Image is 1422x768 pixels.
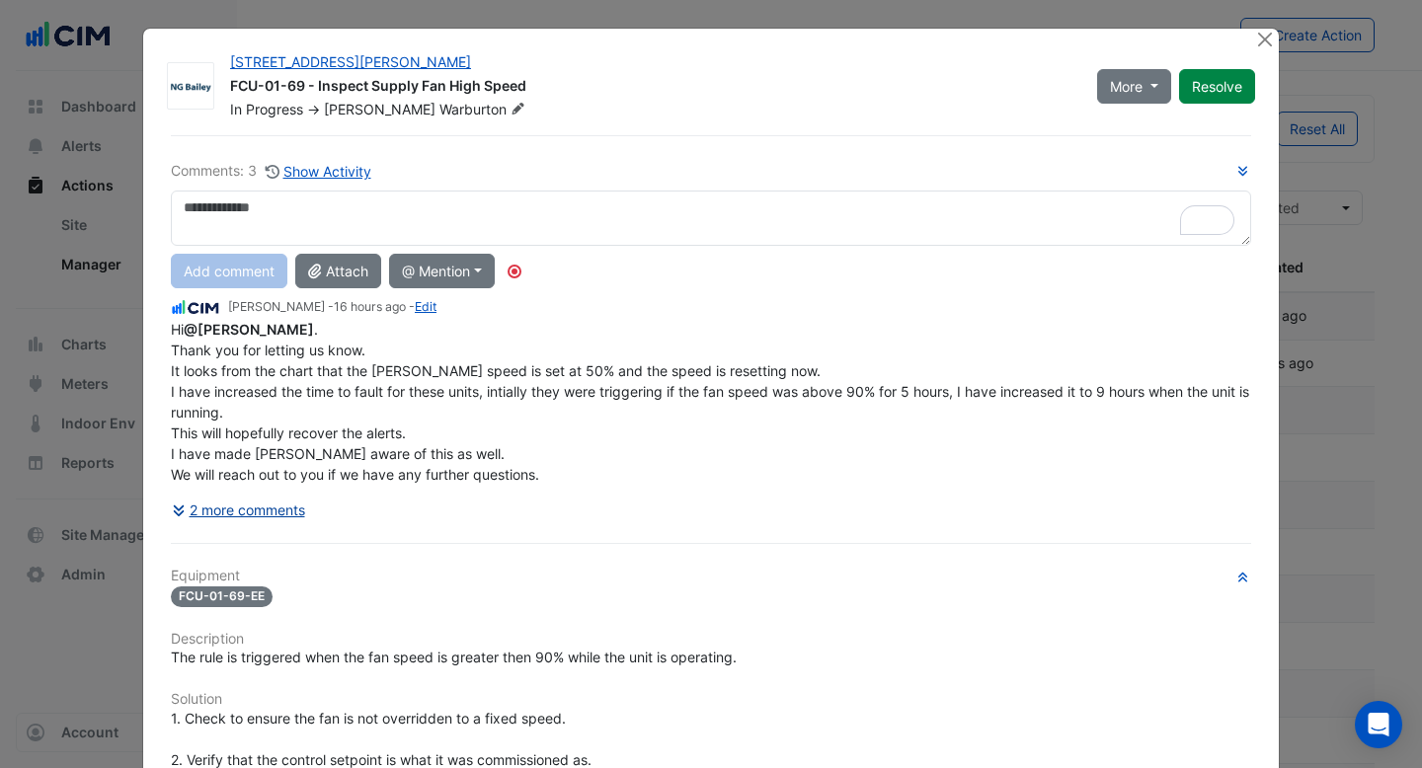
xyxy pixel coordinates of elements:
[415,299,436,314] a: Edit
[265,160,372,183] button: Show Activity
[171,586,273,607] span: FCU-01-69-EE
[230,101,303,117] span: In Progress
[389,254,495,288] button: @ Mention
[1110,76,1143,97] span: More
[324,101,435,117] span: [PERSON_NAME]
[171,691,1251,708] h6: Solution
[307,101,320,117] span: ->
[334,299,406,314] span: 2025-10-09 23:44:03
[1097,69,1171,104] button: More
[171,649,737,665] span: The rule is triggered when the fan speed is greater then 90% while the unit is operating.
[439,100,529,119] span: Warburton
[1254,29,1275,49] button: Close
[184,321,314,338] span: 3hardmanstreet@ngbailey.co.uk [NG Bailey]
[171,297,220,319] img: CIM
[230,76,1073,100] div: FCU-01-69 - Inspect Supply Fan High Speed
[1179,69,1255,104] button: Resolve
[171,493,306,527] button: 2 more comments
[168,77,213,97] img: NG Bailey
[171,160,372,183] div: Comments: 3
[230,53,471,70] a: [STREET_ADDRESS][PERSON_NAME]
[506,263,523,280] div: Tooltip anchor
[171,631,1251,648] h6: Description
[171,191,1251,246] textarea: To enrich screen reader interactions, please activate Accessibility in Grammarly extension settings
[171,321,1253,483] span: Hi . Thank you for letting us know. It looks from the chart that the [PERSON_NAME] speed is set a...
[228,298,436,316] small: [PERSON_NAME] - -
[1355,701,1402,748] div: Open Intercom Messenger
[295,254,381,288] button: Attach
[171,568,1251,584] h6: Equipment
